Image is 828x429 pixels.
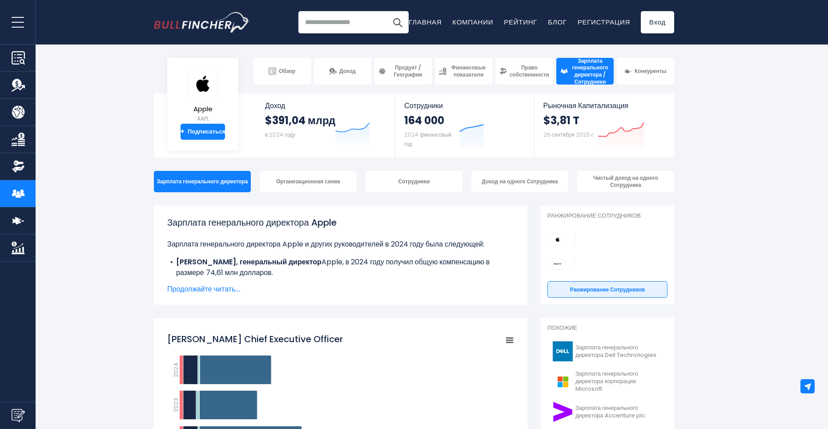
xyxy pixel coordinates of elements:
img: Логотип ACN [553,402,573,422]
img: Sony Group Corporation competitors logo [552,258,563,270]
ya-tr-span: Продукт / География [394,64,422,78]
img: Логотип DELL [553,341,573,361]
a: Главная [409,17,442,27]
a: Доход [314,58,371,85]
a: Компании [452,17,493,27]
text: 2023 [172,398,180,412]
img: Логотип Bullfincer [154,12,250,32]
a: Зарплата генерального директора Accenture plc [547,400,667,424]
ya-tr-span: [PERSON_NAME], генеральный директор [176,257,322,267]
a: Зарплата генерального директора Dell Technologies [547,339,667,364]
a: Рейтинг [504,17,537,27]
a: Вход [641,11,674,33]
ya-tr-span: Сотрудники [398,178,430,185]
a: Ранжирование сотрудников [547,281,667,298]
ya-tr-span: Доход на одного Сотрудника [482,178,558,185]
ya-tr-span: Зарплата генерального директора корпорации Microsoft [575,369,638,393]
ya-tr-span: в 2024 году [265,131,295,138]
ya-tr-span: Право собственности [510,64,549,78]
ya-tr-span: Apple [193,104,213,113]
ya-tr-span: Зарплата генерального директора / Сотрудники [572,57,608,85]
strong: + [180,128,185,136]
a: Конкуренты [617,58,674,85]
ya-tr-span: Сотрудники [404,101,443,111]
text: 2024 [172,362,180,377]
a: Apple AAPL [187,69,219,124]
a: Продукт / География [374,58,432,85]
ya-tr-span: Вход [649,19,666,26]
ya-tr-span: 26 сентября 2025 г. [543,131,595,138]
a: Зарплата генерального директора корпорации Microsoft [547,368,667,395]
a: Зарплата генерального директора / Сотрудники [556,58,614,85]
ya-tr-span: Зарплата генерального директора Accenture plc [575,404,645,420]
a: Сотрудники 164 000 2024 финансовый год [395,93,534,158]
img: Право собственности [12,160,25,173]
ya-tr-span: Зарплата генерального директора [157,178,248,185]
a: Регистрация [578,17,630,27]
ya-tr-span: $391,04 млрд [265,113,335,128]
ya-tr-span: AAPL [197,115,209,122]
ya-tr-span: Обзор [279,67,295,75]
img: Логотип MSFT [553,372,573,392]
ya-tr-span: Зарплата генерального директора Dell Technologies [575,343,656,359]
a: Блог [548,17,567,27]
ya-tr-span: 2024 финансовый год [404,131,451,148]
a: Перейти на главную страницу [154,12,249,32]
ya-tr-span: Похожие [547,324,577,332]
ya-tr-span: Финансовые показатели [451,64,486,78]
img: Apple competitors logo [552,234,563,245]
ya-tr-span: Зарплата генерального директора Apple и других руководителей в 2024 году была следующей: [167,239,484,249]
ya-tr-span: Организационная схема [276,178,340,185]
tspan: [PERSON_NAME] Chief Executive Officer [167,333,343,345]
a: Доход $391,04 млрд в 2024 году [256,93,395,151]
a: Право собственности [495,58,553,85]
ya-tr-span: Зарплата генерального директора Apple [167,216,337,229]
a: Финансовые показатели [435,58,492,85]
ya-tr-span: Подписаться [188,129,225,135]
a: +Подписаться [181,124,225,140]
ya-tr-span: Доход [265,101,285,111]
button: Поиск [386,11,409,33]
ya-tr-span: 164 000 [404,113,444,128]
ya-tr-span: Ранжирование сотрудников [547,211,641,220]
ya-tr-span: Доход [339,67,356,75]
ya-tr-span: Чистый доход на одного Сотрудника [577,174,674,188]
a: Рыночная Капитализация $3,81 T 26 сентября 2025 г. [535,93,673,151]
a: Обзор [253,58,311,85]
ya-tr-span: Apple, в 2024 году получил общую компенсацию в размере 74,61 млн долларов. [176,257,490,278]
ya-tr-span: $3,81 T [543,113,579,128]
ya-tr-span: Рыночная Капитализация [543,101,628,111]
ya-tr-span: Конкуренты [635,67,667,75]
ya-tr-span: Продолжайте читать... [167,284,241,294]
